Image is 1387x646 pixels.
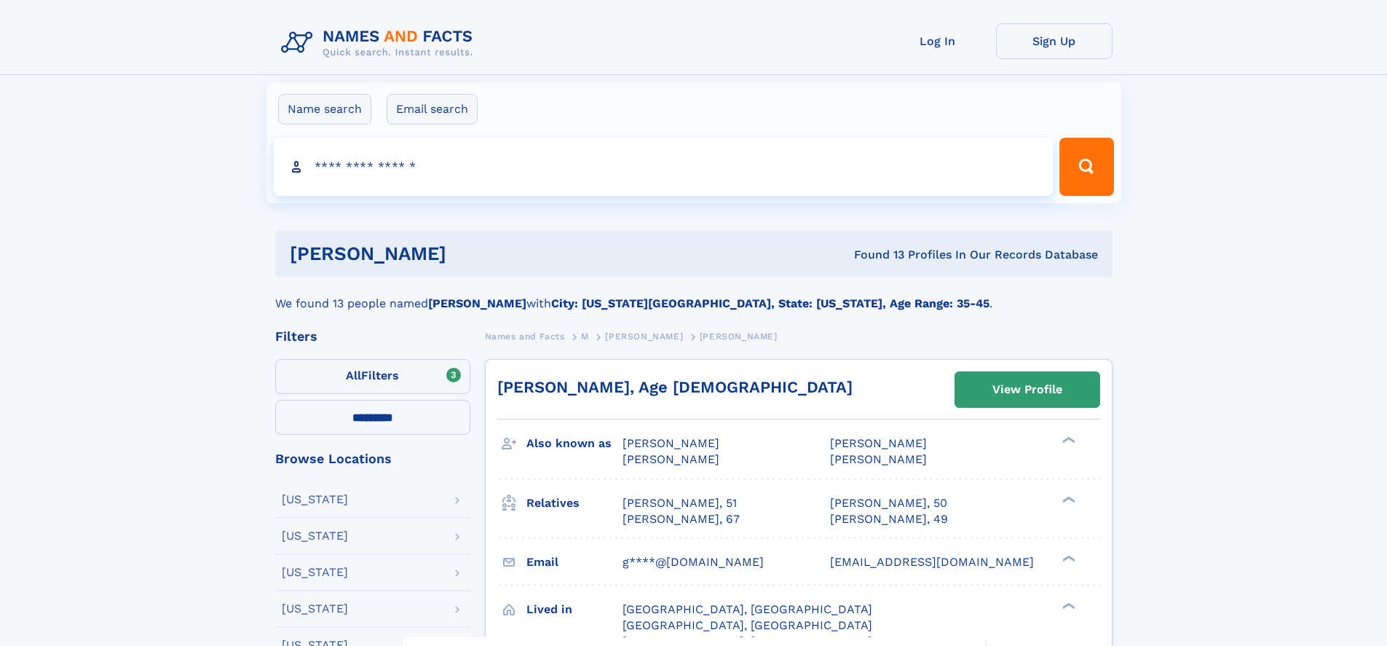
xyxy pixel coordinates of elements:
[830,495,947,511] a: [PERSON_NAME], 50
[955,372,1099,407] a: View Profile
[581,327,589,345] a: M
[526,491,623,516] h3: Relatives
[275,277,1113,312] div: We found 13 people named with .
[526,431,623,456] h3: Also known as
[278,94,371,125] label: Name search
[526,550,623,575] h3: Email
[623,602,872,616] span: [GEOGRAPHIC_DATA], [GEOGRAPHIC_DATA]
[1059,138,1113,196] button: Search Button
[275,330,470,343] div: Filters
[387,94,478,125] label: Email search
[497,378,853,396] a: [PERSON_NAME], Age [DEMOGRAPHIC_DATA]
[650,247,1098,263] div: Found 13 Profiles In Our Records Database
[830,555,1034,569] span: [EMAIL_ADDRESS][DOMAIN_NAME]
[605,327,683,345] a: [PERSON_NAME]
[282,494,348,505] div: [US_STATE]
[275,452,470,465] div: Browse Locations
[623,495,737,511] a: [PERSON_NAME], 51
[485,327,565,345] a: Names and Facts
[581,331,589,342] span: M
[1059,554,1076,563] div: ❯
[1059,601,1076,610] div: ❯
[623,436,719,450] span: [PERSON_NAME]
[992,373,1062,406] div: View Profile
[282,603,348,615] div: [US_STATE]
[996,23,1113,59] a: Sign Up
[700,331,778,342] span: [PERSON_NAME]
[346,369,361,382] span: All
[428,296,526,310] b: [PERSON_NAME]
[282,567,348,578] div: [US_STATE]
[275,23,485,63] img: Logo Names and Facts
[605,331,683,342] span: [PERSON_NAME]
[623,511,740,527] a: [PERSON_NAME], 67
[526,597,623,622] h3: Lived in
[830,511,948,527] a: [PERSON_NAME], 49
[880,23,996,59] a: Log In
[830,452,927,466] span: [PERSON_NAME]
[275,359,470,394] label: Filters
[551,296,989,310] b: City: [US_STATE][GEOGRAPHIC_DATA], State: [US_STATE], Age Range: 35-45
[282,530,348,542] div: [US_STATE]
[290,245,650,263] h1: [PERSON_NAME]
[623,618,872,632] span: [GEOGRAPHIC_DATA], [GEOGRAPHIC_DATA]
[274,138,1054,196] input: search input
[830,436,927,450] span: [PERSON_NAME]
[623,452,719,466] span: [PERSON_NAME]
[1059,495,1076,504] div: ❯
[1059,436,1076,445] div: ❯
